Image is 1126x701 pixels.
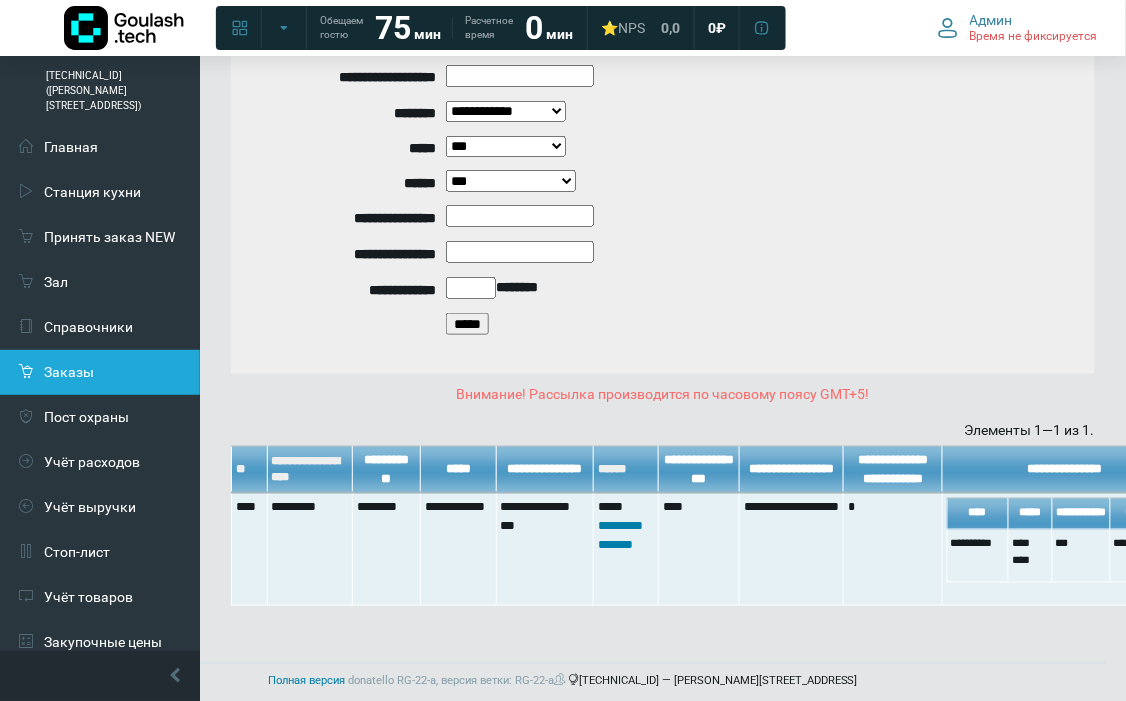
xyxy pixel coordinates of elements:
a: 0 ₽ [696,10,738,46]
span: Расчетное время [465,14,513,42]
span: Время не фиксируется [970,29,1098,45]
a: Полная версия [268,675,345,688]
span: 0 [708,19,716,37]
span: NPS [618,20,645,36]
span: Обещаем гостю [320,14,363,42]
button: Админ Время не фиксируется [926,7,1110,49]
span: мин [546,26,573,42]
img: Логотип компании Goulash.tech [64,6,184,50]
div: Элементы 1—1 из 1. [231,420,1095,441]
span: мин [414,26,441,42]
span: donatello RG-22-a, версия ветки: RG-22-a [348,675,568,688]
a: ⭐NPS 0,0 [589,10,692,46]
strong: 0 [525,9,543,47]
span: Админ [970,11,1013,29]
footer: [TECHNICAL_ID] — [PERSON_NAME][STREET_ADDRESS] [20,663,1106,701]
span: 0,0 [661,19,680,37]
strong: 75 [375,9,411,47]
a: Обещаем гостю 75 мин Расчетное время 0 мин [308,10,585,46]
span: ₽ [716,19,726,37]
div: ⭐ [601,19,645,37]
span: Внимание! Рассылка производится по часовому поясу GMT+5! [456,386,870,402]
